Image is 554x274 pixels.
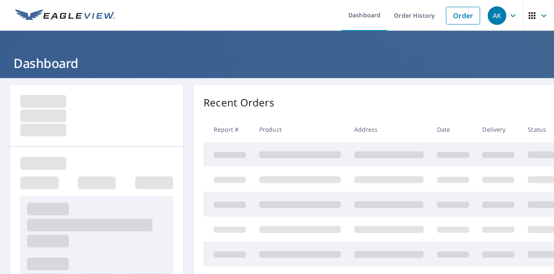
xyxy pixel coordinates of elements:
[488,6,506,25] div: AK
[15,9,115,22] img: EV Logo
[348,117,430,142] th: Address
[10,54,544,72] h1: Dashboard
[204,95,274,110] p: Recent Orders
[430,117,476,142] th: Date
[446,7,480,24] a: Order
[253,117,348,142] th: Product
[204,117,253,142] th: Report #
[475,117,521,142] th: Delivery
